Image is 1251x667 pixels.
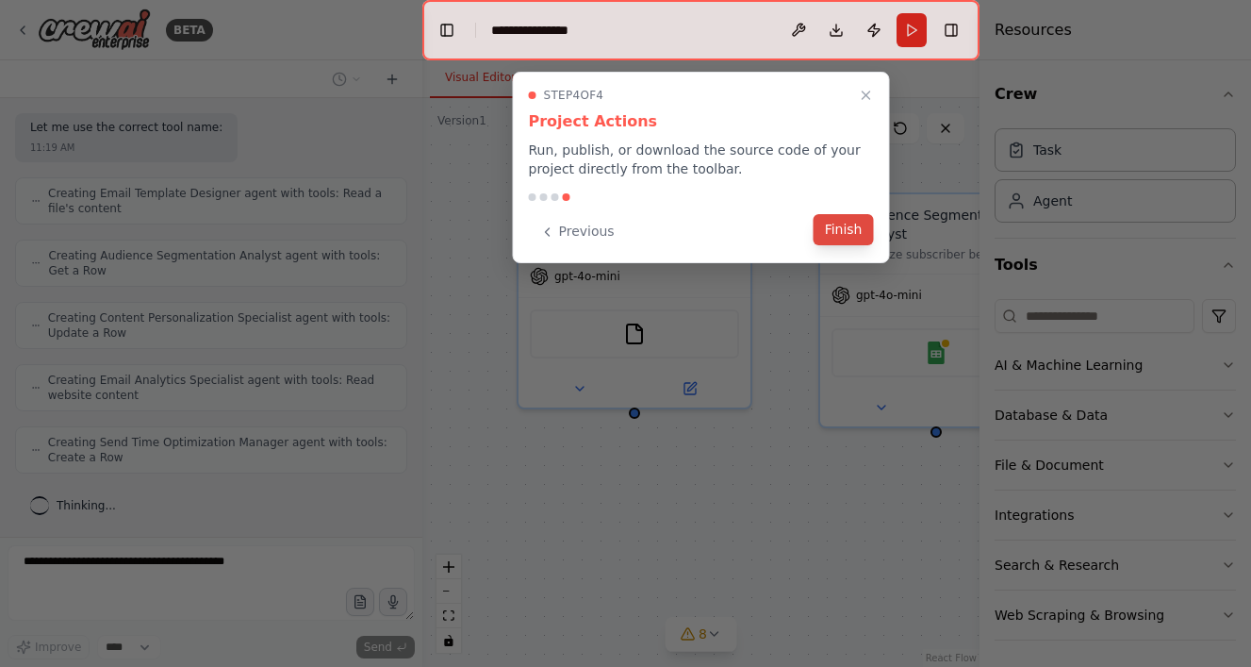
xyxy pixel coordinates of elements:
h3: Project Actions [529,110,874,133]
button: Close walkthrough [855,84,878,107]
button: Hide left sidebar [434,17,460,43]
span: Step 4 of 4 [544,88,604,103]
button: Previous [529,216,626,247]
button: Finish [814,214,874,245]
p: Run, publish, or download the source code of your project directly from the toolbar. [529,141,874,178]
